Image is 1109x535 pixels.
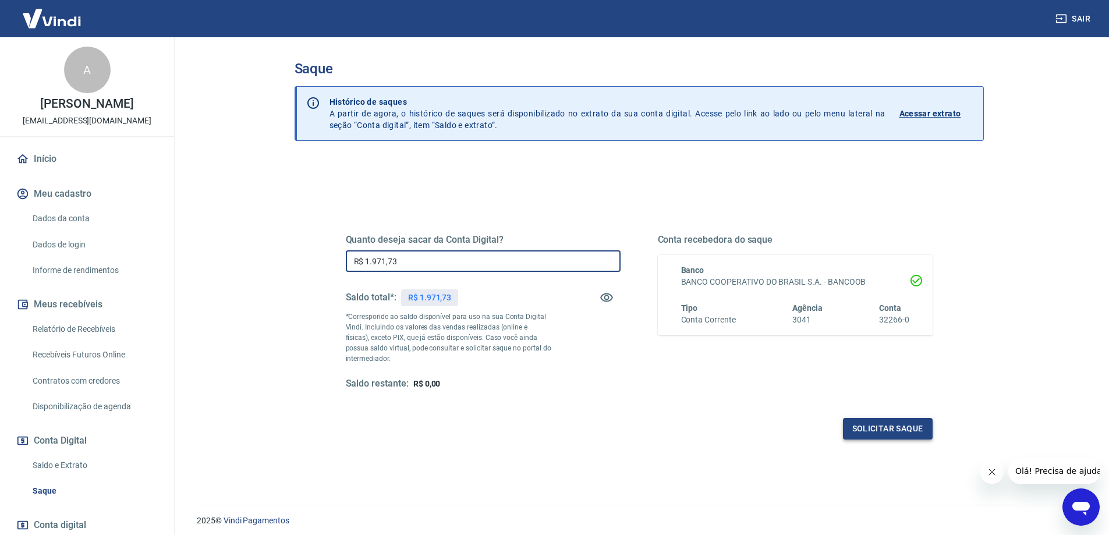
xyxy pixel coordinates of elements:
h5: Conta recebedora do saque [658,234,933,246]
img: website_grey.svg [19,30,28,40]
div: Palavras-chave [136,69,187,76]
p: 2025 © [197,515,1081,527]
h6: 32266-0 [879,314,909,326]
div: Domínio [61,69,89,76]
a: Recebíveis Futuros Online [28,343,160,367]
div: [PERSON_NAME]: [DOMAIN_NAME] [30,30,166,40]
a: Vindi Pagamentos [224,516,289,525]
a: Informe de rendimentos [28,258,160,282]
p: Acessar extrato [899,108,961,119]
h6: 3041 [792,314,823,326]
span: Conta digital [34,517,86,533]
span: Conta [879,303,901,313]
a: Dados de login [28,233,160,257]
h5: Saldo restante: [346,378,409,390]
span: Olá! Precisa de ajuda? [7,8,98,17]
span: R$ 0,00 [413,379,441,388]
iframe: Mensagem da empresa [1008,458,1100,484]
a: Relatório de Recebíveis [28,317,160,341]
iframe: Fechar mensagem [980,460,1004,484]
p: [PERSON_NAME] [40,98,133,110]
img: tab_keywords_by_traffic_grey.svg [123,68,132,77]
img: tab_domain_overview_orange.svg [48,68,58,77]
a: Contratos com credores [28,369,160,393]
a: Saque [28,479,160,503]
h5: Quanto deseja sacar da Conta Digital? [346,234,621,246]
div: v 4.0.25 [33,19,57,28]
iframe: Botão para abrir a janela de mensagens [1062,488,1100,526]
div: A [64,47,111,93]
p: *Corresponde ao saldo disponível para uso na sua Conta Digital Vindi. Incluindo os valores das ve... [346,311,552,364]
span: Tipo [681,303,698,313]
a: Acessar extrato [899,96,974,131]
h6: BANCO COOPERATIVO DO BRASIL S.A. - BANCOOB [681,276,909,288]
a: Saldo e Extrato [28,453,160,477]
a: Disponibilização de agenda [28,395,160,419]
p: [EMAIL_ADDRESS][DOMAIN_NAME] [23,115,151,127]
span: Banco [681,265,704,275]
span: Agência [792,303,823,313]
p: A partir de agora, o histórico de saques será disponibilizado no extrato da sua conta digital. Ac... [329,96,885,131]
button: Sair [1053,8,1095,30]
p: Histórico de saques [329,96,885,108]
h3: Saque [295,61,984,77]
h5: Saldo total*: [346,292,396,303]
button: Meu cadastro [14,181,160,207]
button: Meus recebíveis [14,292,160,317]
button: Solicitar saque [843,418,933,440]
img: Vindi [14,1,90,36]
button: Conta Digital [14,428,160,453]
h6: Conta Corrente [681,314,736,326]
a: Dados da conta [28,207,160,231]
a: Início [14,146,160,172]
p: R$ 1.971,73 [408,292,451,304]
img: logo_orange.svg [19,19,28,28]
